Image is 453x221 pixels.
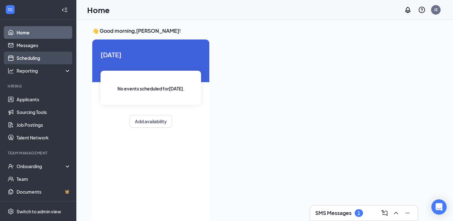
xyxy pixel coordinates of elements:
span: No events scheduled for [DATE] . [117,85,185,92]
div: Open Intercom Messenger [431,199,447,215]
a: Sourcing Tools [17,106,71,118]
a: Applicants [17,93,71,106]
button: ChevronUp [391,208,401,218]
a: SurveysCrown [17,198,71,211]
svg: Notifications [404,6,412,14]
button: Minimize [402,208,413,218]
a: Job Postings [17,118,71,131]
div: Hiring [8,83,70,89]
h3: 👋 Good morning, [PERSON_NAME] ! [92,27,437,34]
a: Talent Network [17,131,71,144]
div: Switch to admin view [17,208,61,215]
a: Team [17,173,71,185]
a: Home [17,26,71,39]
svg: ChevronUp [392,209,400,217]
svg: Collapse [61,7,68,13]
h3: SMS Messages [315,210,352,217]
div: Team Management [8,150,70,156]
button: ComposeMessage [380,208,390,218]
span: [DATE] [101,50,201,60]
svg: WorkstreamLogo [7,6,13,13]
h1: Home [87,4,110,15]
a: Scheduling [17,52,71,64]
div: JE [434,7,438,12]
div: Reporting [17,68,71,74]
svg: UserCheck [8,163,14,169]
a: DocumentsCrown [17,185,71,198]
a: Messages [17,39,71,52]
svg: QuestionInfo [418,6,426,14]
svg: Minimize [404,209,411,217]
svg: Analysis [8,68,14,74]
button: Add availability [129,115,172,128]
svg: ComposeMessage [381,209,388,217]
svg: Settings [8,208,14,215]
div: 1 [358,210,360,216]
div: Onboarding [17,163,66,169]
